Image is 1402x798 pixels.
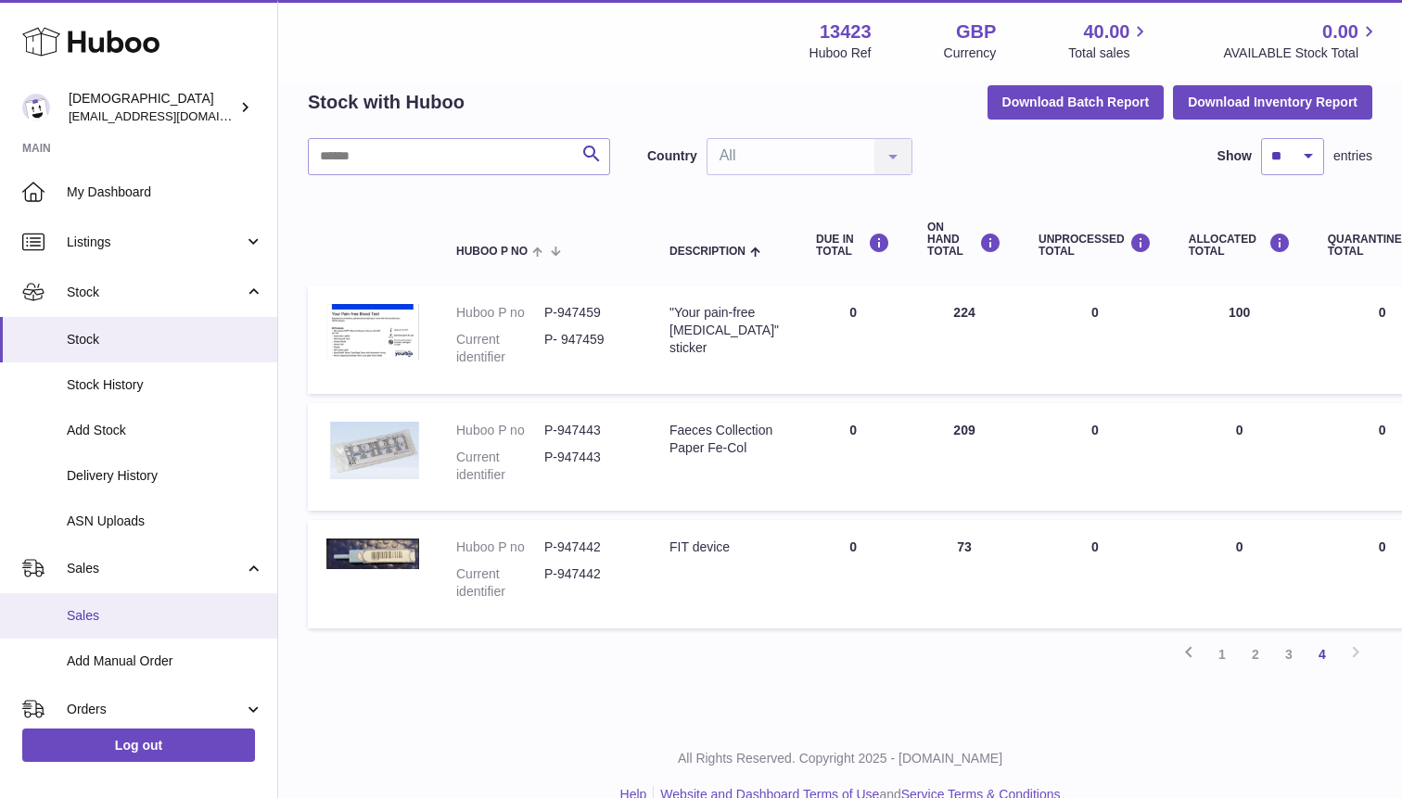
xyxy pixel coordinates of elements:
[69,108,273,123] span: [EMAIL_ADDRESS][DOMAIN_NAME]
[67,560,244,577] span: Sales
[1170,403,1309,512] td: 0
[1223,44,1380,62] span: AVAILABLE Stock Total
[22,94,50,121] img: olgazyuz@outlook.com
[456,538,544,556] dt: Huboo P no
[1306,638,1339,671] a: 4
[1333,147,1372,165] span: entries
[816,233,890,258] div: DUE IN TOTAL
[1020,520,1170,628] td: 0
[797,403,909,512] td: 0
[1020,403,1170,512] td: 0
[544,304,632,322] dd: P-947459
[67,331,263,348] span: Stock
[544,565,632,601] dd: P-947442
[544,331,632,366] dd: P- 947459
[1379,539,1386,554] span: 0
[1068,44,1151,62] span: Total sales
[67,184,263,201] span: My Dashboard
[1189,233,1291,258] div: ALLOCATED Total
[820,19,872,44] strong: 13423
[67,284,244,301] span: Stock
[67,513,263,530] span: ASN Uploads
[944,44,997,62] div: Currency
[797,285,909,394] td: 0
[1083,19,1129,44] span: 40.00
[22,728,255,762] a: Log out
[797,520,909,628] td: 0
[927,222,1001,259] div: ON HAND Total
[1205,638,1239,671] a: 1
[456,246,528,258] span: Huboo P no
[67,701,244,718] span: Orders
[1170,285,1309,394] td: 100
[67,652,263,670] span: Add Manual Order
[909,403,1020,512] td: 209
[1173,85,1372,119] button: Download Inventory Report
[1272,638,1306,671] a: 3
[456,331,544,366] dt: Current identifier
[909,520,1020,628] td: 73
[326,538,419,568] img: product image
[988,85,1165,119] button: Download Batch Report
[1020,285,1170,394] td: 0
[67,422,263,439] span: Add Stock
[1170,520,1309,628] td: 0
[326,304,419,360] img: product image
[67,467,263,485] span: Delivery History
[669,538,779,556] div: FIT device
[544,538,632,556] dd: P-947442
[308,90,465,115] h2: Stock with Huboo
[293,750,1387,767] p: All Rights Reserved. Copyright 2025 - [DOMAIN_NAME]
[69,90,236,125] div: [DEMOGRAPHIC_DATA]
[669,246,746,258] span: Description
[456,304,544,322] dt: Huboo P no
[456,422,544,439] dt: Huboo P no
[956,19,996,44] strong: GBP
[809,44,872,62] div: Huboo Ref
[1217,147,1252,165] label: Show
[67,376,263,394] span: Stock History
[647,147,697,165] label: Country
[1379,423,1386,437] span: 0
[1379,305,1386,320] span: 0
[1223,19,1380,62] a: 0.00 AVAILABLE Stock Total
[456,449,544,484] dt: Current identifier
[669,304,779,357] div: "Your pain-free [MEDICAL_DATA]" sticker
[1068,19,1151,62] a: 40.00 Total sales
[67,607,263,625] span: Sales
[544,449,632,484] dd: P-947443
[1322,19,1358,44] span: 0.00
[544,422,632,439] dd: P-947443
[67,234,244,251] span: Listings
[909,285,1020,394] td: 224
[326,422,419,479] img: product image
[456,565,544,601] dt: Current identifier
[1039,233,1152,258] div: UNPROCESSED Total
[1239,638,1272,671] a: 2
[669,422,779,457] div: Faeces Collection Paper Fe-Col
